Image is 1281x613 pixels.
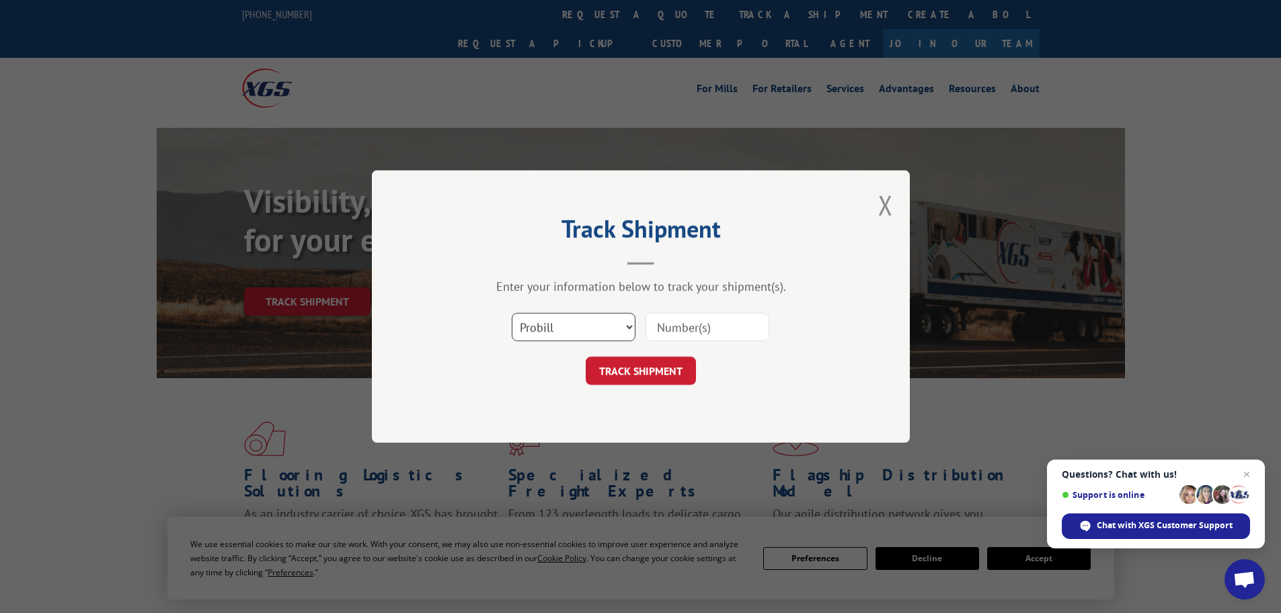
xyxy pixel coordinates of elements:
[878,187,893,223] button: Close modal
[439,219,843,245] h2: Track Shipment
[1062,469,1250,480] span: Questions? Chat with us!
[1062,513,1250,539] div: Chat with XGS Customer Support
[1062,490,1175,500] span: Support is online
[439,279,843,294] div: Enter your information below to track your shipment(s).
[1225,559,1265,600] div: Open chat
[646,313,769,341] input: Number(s)
[1239,466,1255,482] span: Close chat
[1097,519,1233,532] span: Chat with XGS Customer Support
[586,357,696,385] button: TRACK SHIPMENT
